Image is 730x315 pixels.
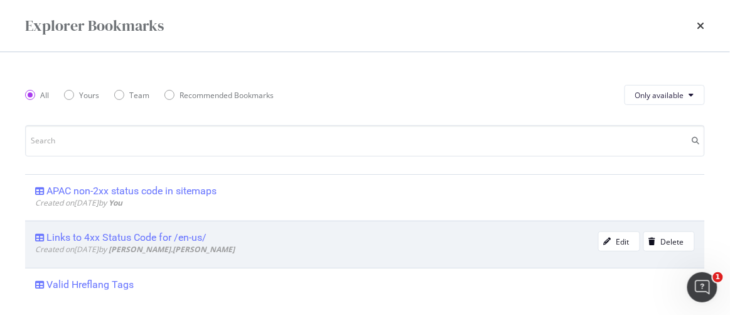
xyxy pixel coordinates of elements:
span: Only available [635,90,684,101]
div: Team [129,90,149,101]
div: Team [114,90,149,101]
span: Created on [DATE] by [35,197,122,208]
button: Edit [598,231,640,251]
span: Created on [DATE] by [35,244,235,255]
div: All [40,90,49,101]
div: Yours [79,90,99,101]
span: 1 [713,272,723,282]
div: times [697,15,705,36]
b: You [109,197,122,208]
div: Explorer Bookmarks [25,15,164,36]
div: Delete [661,236,684,247]
div: Yours [64,90,99,101]
div: Recommended Bookmarks [164,90,274,101]
div: Recommended Bookmarks [180,90,274,101]
button: Delete [643,231,695,251]
b: [PERSON_NAME].[PERSON_NAME] [109,244,235,255]
input: Search [25,125,705,157]
div: All [25,90,49,101]
div: APAC non-2xx status code in sitemaps [46,185,217,197]
div: Edit [616,236,630,247]
button: Only available [625,85,705,105]
iframe: Intercom live chat [687,272,717,302]
div: Valid Hreflang Tags [46,279,134,291]
div: Links to 4xx Status Code for /en-us/ [46,231,207,244]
